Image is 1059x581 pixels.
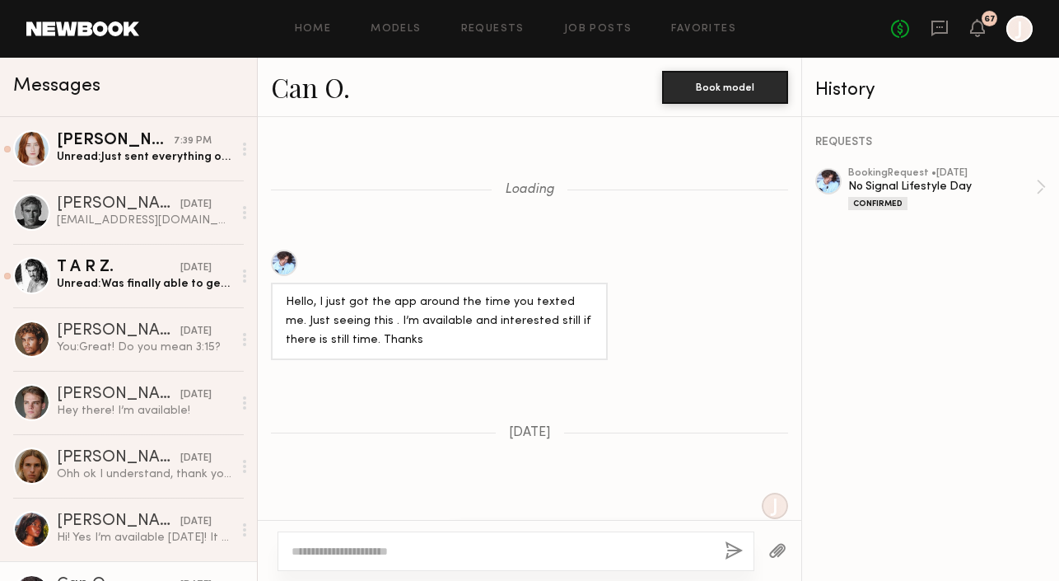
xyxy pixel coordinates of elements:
[180,324,212,340] div: [DATE]
[57,530,232,546] div: Hi! Yes I’m available [DATE]! It was such a fun shoot- can’t wait to shoot again❤️❤️
[57,149,232,165] div: Unread: Just sent everything over. Thank you!
[180,451,212,466] div: [DATE]
[57,276,232,292] div: Unread: Was finally able to get some current raw footage for you, sending it your way right away ...
[13,77,100,96] span: Messages
[174,134,212,149] div: 7:39 PM
[848,168,1036,179] div: booking Request • [DATE]
[509,426,551,440] span: [DATE]
[180,514,212,530] div: [DATE]
[461,24,525,35] a: Requests
[815,137,1046,148] div: REQUESTS
[57,450,180,466] div: [PERSON_NAME]
[505,183,554,197] span: Loading
[662,71,788,104] button: Book model
[371,24,421,35] a: Models
[57,340,232,355] div: You: Great! Do you mean 3:15?
[180,387,212,403] div: [DATE]
[984,15,996,24] div: 67
[1006,16,1033,42] a: J
[662,79,788,93] a: Book model
[57,213,232,228] div: [EMAIL_ADDRESS][DOMAIN_NAME]
[57,133,174,149] div: [PERSON_NAME]
[848,197,907,210] div: Confirmed
[180,260,212,276] div: [DATE]
[286,293,593,350] div: Hello, I just got the app around the time you texted me. Just seeing this . I’m available and int...
[848,179,1036,194] div: No Signal Lifestyle Day
[271,69,350,105] a: Can O.
[57,513,180,530] div: [PERSON_NAME]
[815,81,1046,100] div: History
[57,196,180,213] div: [PERSON_NAME]
[180,197,212,213] div: [DATE]
[57,403,232,419] div: Hey there! I’m available!
[564,24,632,35] a: Job Posts
[671,24,736,35] a: Favorites
[57,466,232,482] div: Ohh ok I understand, thank you for letting me know. I apologize for my misunderstanding of the sc...
[57,387,180,403] div: [PERSON_NAME]
[57,260,180,276] div: T A R Z.
[295,24,332,35] a: Home
[57,323,180,340] div: [PERSON_NAME]
[848,168,1046,210] a: bookingRequest •[DATE]No Signal Lifestyle DayConfirmed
